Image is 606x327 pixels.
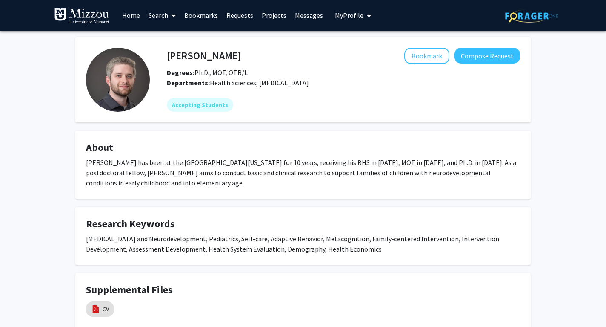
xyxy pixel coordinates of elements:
span: My Profile [335,11,363,20]
h4: About [86,142,520,154]
div: [MEDICAL_DATA] and Neurodevelopment, Pediatrics, Self-care, Adaptive Behavior, Metacognition, Fam... [86,234,520,254]
button: Add Nathaniel Dare to Bookmarks [404,48,449,64]
h4: [PERSON_NAME] [167,48,241,64]
a: CV [103,305,109,314]
img: Profile Picture [86,48,150,112]
b: Departments: [167,78,210,87]
div: [PERSON_NAME] has been at the [GEOGRAPHIC_DATA][US_STATE] for 10 years, receiving his BHS in [DAT... [86,157,520,188]
a: Bookmarks [180,0,222,30]
img: ForagerOne Logo [505,9,558,23]
button: Compose Request to Nathaniel Dare [454,48,520,64]
span: Ph.D., MOT, OTR/L [167,68,248,77]
b: Degrees: [167,68,194,77]
a: Requests [222,0,257,30]
img: University of Missouri Logo [54,8,109,25]
a: Search [144,0,180,30]
a: Projects [257,0,291,30]
a: Home [118,0,144,30]
iframe: Chat [6,289,36,321]
img: pdf_icon.png [91,304,100,314]
span: Health Sciences, [MEDICAL_DATA] [210,78,309,87]
h4: Supplemental Files [86,284,520,296]
h4: Research Keywords [86,218,520,230]
a: Messages [291,0,327,30]
mat-chip: Accepting Students [167,98,233,112]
